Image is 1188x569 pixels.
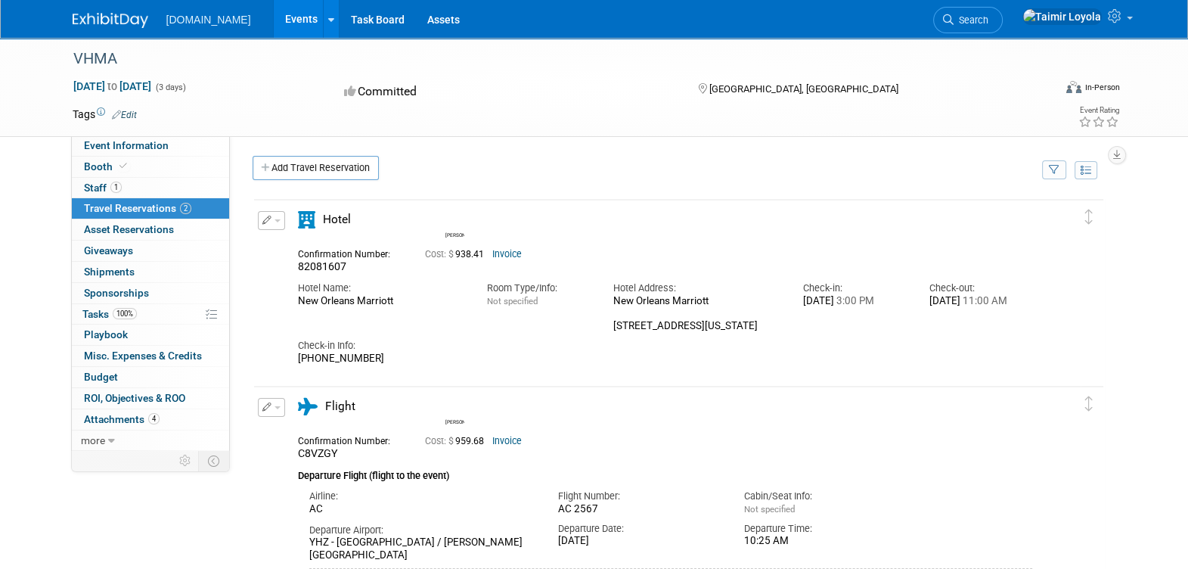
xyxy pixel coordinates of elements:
span: (3 days) [154,82,186,92]
div: Kiersten Hackett [445,456,464,465]
a: Sponsorships [72,283,229,303]
a: Misc. Expenses & Credits [72,346,229,366]
span: Giveaways [84,244,133,257]
div: [DATE] [802,334,906,347]
span: 11:00 AM [960,334,1007,346]
span: Sponsorships [84,287,149,299]
div: Airline: [309,529,535,543]
img: Kiersten Hackett [445,396,464,456]
span: more [81,434,105,446]
div: Check-out: [929,321,1032,334]
i: Click and drag to move item [1085,396,1093,412]
div: [DATE] [929,334,1032,347]
span: Hotel [323,213,351,226]
div: Hotel Name: [298,321,464,334]
a: Edit [112,110,137,120]
span: Event Information [84,139,169,151]
span: Cost: $ [425,289,455,300]
span: 938.41 [425,289,490,300]
span: Playbook [84,328,128,340]
span: Budget [84,371,118,383]
div: Hotel Address: [613,321,780,334]
span: 2 [180,203,191,214]
i: Filter by Traveler [1049,166,1059,176]
img: ExhibitDay [73,13,148,28]
a: Playbook [72,325,229,345]
div: In-Person [1084,82,1119,93]
a: Tasks100% [72,304,229,325]
span: Cost: $ [425,476,455,487]
a: Event Information [72,135,229,156]
div: Room Type/Info: [487,321,591,334]
span: 4 [148,413,160,424]
div: New Orleans Marriott [STREET_ADDRESS][US_STATE] [613,334,780,372]
span: Misc. Expenses & Credits [84,350,202,362]
div: Kiersten Hackett [442,396,468,465]
span: Search [954,14,988,26]
td: Tags [73,107,137,122]
span: 1 [110,182,122,193]
a: Asset Reservations [72,219,229,240]
div: Departure Flight (flight to the event) [298,500,1033,523]
span: C8VZGY [298,487,338,499]
a: more [72,431,229,451]
img: Taimir Loyola [1022,8,1102,25]
a: Giveaways [72,241,229,261]
div: AC 2567 [557,543,721,555]
a: Shipments [72,262,229,282]
div: Flight Number: [557,529,721,543]
span: Staff [84,182,122,194]
div: Committed [340,79,674,105]
a: Invoice [492,289,522,300]
div: Confirmation Number: [298,284,402,300]
a: Attachments4 [72,409,229,430]
img: Kiersten Hackett [445,209,464,269]
i: Booth reservation complete [119,162,127,170]
img: Format-Inperson.png [1066,81,1081,93]
a: ROI, Objectives & ROO [72,388,229,409]
span: Shipments [84,266,135,278]
a: Search [933,7,1003,33]
div: New Orleans Marriott [298,334,464,347]
span: Flight [325,400,355,413]
a: Add Travel Reservation [253,156,379,180]
a: Invoice [492,476,522,487]
div: Cabin/Seat Info: [744,529,908,543]
a: Staff1 [72,178,229,198]
div: VHMA [68,45,1031,73]
span: [GEOGRAPHIC_DATA], [GEOGRAPHIC_DATA] [709,83,898,95]
span: 959.68 [425,476,490,487]
div: Confirmation Number: [298,471,402,487]
span: 82081607 [298,300,346,312]
span: 100% [113,308,137,319]
div: Event Format [964,79,1120,101]
div: Check-in: [802,321,906,334]
span: Not specified [487,335,538,346]
a: Booth [72,157,229,177]
td: Toggle Event Tabs [198,451,229,471]
i: Flight [298,398,318,415]
span: Travel Reservations [84,202,191,214]
div: Kiersten Hackett [445,269,464,278]
span: 3:00 PM [833,334,873,346]
a: Travel Reservations2 [72,198,229,219]
td: Personalize Event Tab Strip [172,451,199,471]
span: Not specified [744,543,795,554]
i: Hotel [298,211,315,229]
div: Check-in Info: [298,379,1033,393]
i: Click and drag to move item [1085,210,1093,225]
span: ROI, Objectives & ROO [84,392,185,404]
span: [DATE] [DATE] [73,79,152,93]
span: to [105,80,119,92]
span: [DOMAIN_NAME] [166,14,251,26]
div: Event Rating [1078,107,1118,114]
div: AC [309,543,535,555]
span: Attachments [84,413,160,425]
span: Booth [84,160,130,173]
div: Kiersten Hackett [442,209,468,278]
span: Tasks [82,308,137,320]
span: Asset Reservations [84,223,174,235]
a: Budget [72,367,229,387]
